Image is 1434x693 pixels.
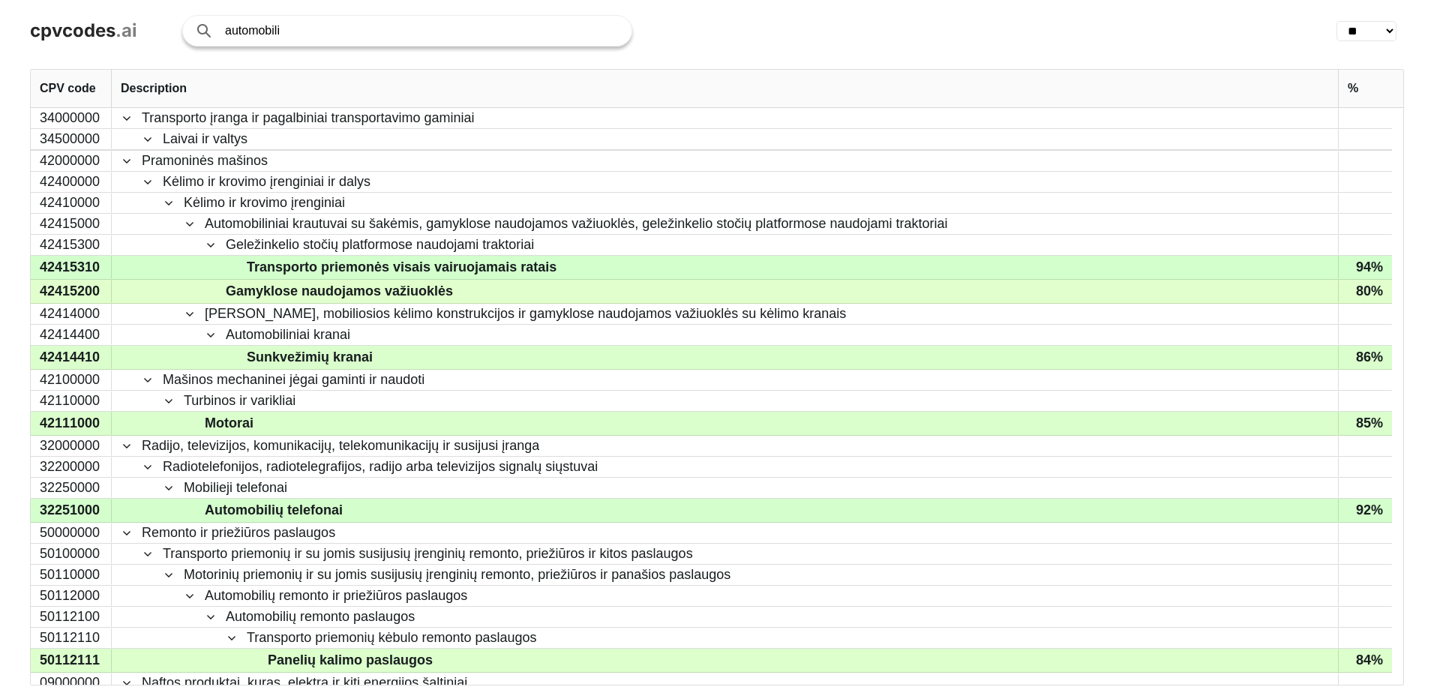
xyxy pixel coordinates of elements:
[31,256,112,279] div: 42415310
[1338,499,1392,522] div: 92%
[184,193,345,212] span: Kėlimo ir krovimo įrenginiai
[31,499,112,522] div: 32251000
[30,19,115,41] span: cpvcodes
[142,109,475,127] span: Transporto įranga ir pagalbiniai transportavimo gaminiai
[1338,280,1392,303] div: 80%
[142,436,539,455] span: Radijo, televizijos, komunikacijų, telekomunikacijų ir susijusi įranga
[31,649,112,672] div: 50112111
[247,346,373,368] span: Sunkvežimių kranai
[31,235,112,255] div: 42415300
[31,391,112,411] div: 42110000
[184,565,730,584] span: Motorinių priemonių ir su jomis susijusių įrenginių remonto, priežiūros ir panašios paslaugos
[31,172,112,192] div: 42400000
[1338,256,1392,279] div: 94%
[163,370,424,389] span: Mašinos mechaninei jėgai gaminti ir naudoti
[31,370,112,390] div: 42100000
[163,172,370,191] span: Kėlimo ir krovimo įrenginiai ir dalys
[163,457,598,476] span: Radiotelefonijos, radiotelegrafijos, radijo arba televizijos signalų siųstuvai
[142,151,268,170] span: Pramoninės mašinos
[205,586,467,605] span: Automobilių remonto ir priežiūros paslaugos
[205,499,343,521] span: Automobilių telefonai
[31,436,112,456] div: 32000000
[1348,82,1358,95] span: %
[205,412,253,434] span: Motorai
[226,325,350,344] span: Automobiliniai kranai
[268,649,433,671] span: Panelių kalimo paslaugos
[163,544,693,563] span: Transporto priemonių ir su jomis susijusių įrenginių remonto, priežiūros ir kitos paslaugos
[31,214,112,234] div: 42415000
[247,256,556,278] span: Transporto priemonės visais vairuojamais ratais
[1338,412,1392,435] div: 85%
[142,673,467,692] span: Naftos produktai, kuras, elektra ir kiti energijos šaltiniai
[31,478,112,498] div: 32250000
[31,565,112,585] div: 50110000
[225,16,616,46] input: Search products or services...
[31,586,112,606] div: 50112000
[31,523,112,543] div: 50000000
[1338,649,1392,672] div: 84%
[226,280,453,302] span: Gamyklose naudojamos važiuoklės
[1338,346,1392,369] div: 86%
[31,412,112,435] div: 42111000
[205,214,947,233] span: Automobiliniai krautuvai su šakėmis, gamyklose naudojamos važiuoklės, geležinkelio stočių platfor...
[31,628,112,648] div: 50112110
[184,478,287,497] span: Mobilieji telefonai
[247,628,537,647] span: Transporto priemonių kėbulo remonto paslaugos
[31,193,112,213] div: 42410000
[115,19,137,41] span: .ai
[31,346,112,369] div: 42414410
[31,673,112,693] div: 09000000
[205,304,846,323] span: [PERSON_NAME], mobiliosios kėlimo konstrukcijos ir gamyklose naudojamos važiuoklės su kėlimo kranais
[40,82,96,95] span: CPV code
[31,607,112,627] div: 50112100
[31,457,112,477] div: 32200000
[226,235,534,254] span: Geležinkelio stočių platformose naudojami traktoriai
[31,304,112,324] div: 42414000
[31,544,112,564] div: 50100000
[226,607,415,626] span: Automobilių remonto paslaugos
[121,82,187,95] span: Description
[163,130,247,148] span: Laivai ir valtys
[31,280,112,303] div: 42415200
[31,151,112,171] div: 42000000
[184,391,295,410] span: Turbinos ir varikliai
[31,325,112,345] div: 42414400
[30,20,137,42] a: cpvcodes.ai
[31,108,112,128] div: 34000000
[142,523,335,542] span: Remonto ir priežiūros paslaugos
[31,129,112,149] div: 34500000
